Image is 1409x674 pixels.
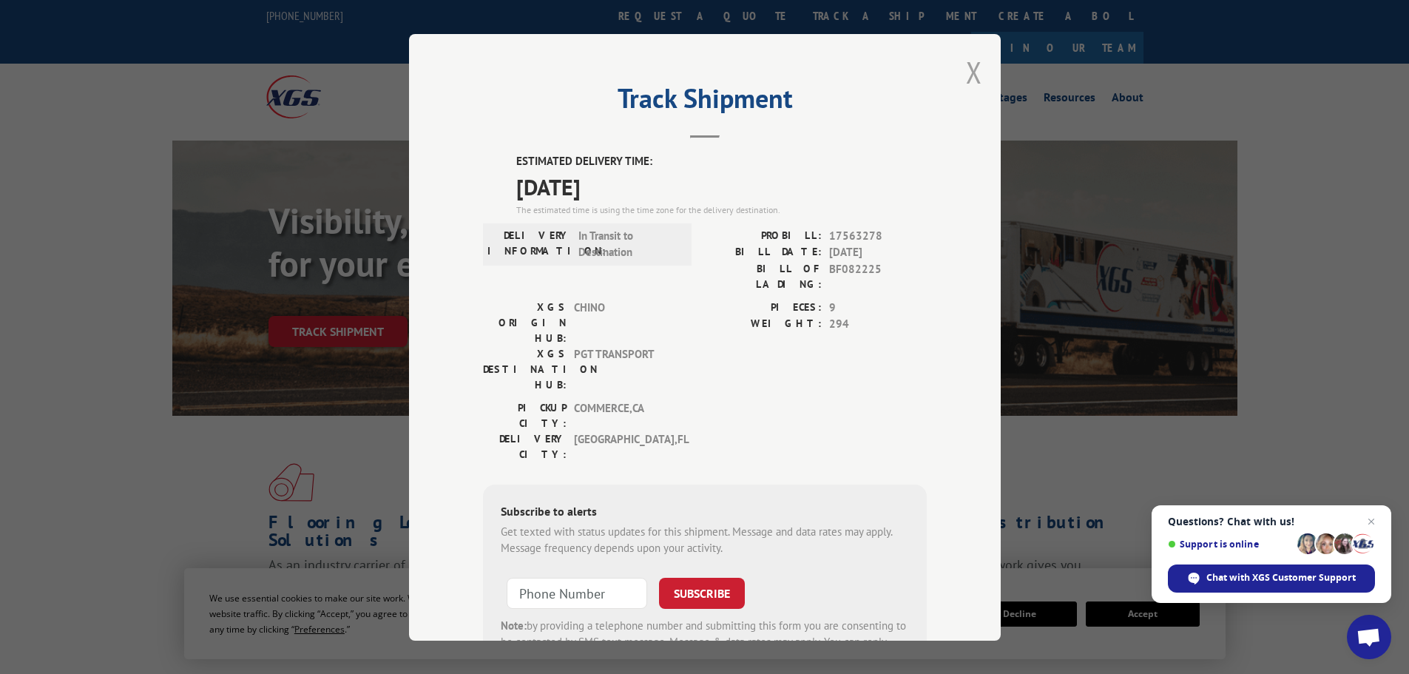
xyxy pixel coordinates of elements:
div: Subscribe to alerts [501,502,909,523]
div: Get texted with status updates for this shipment. Message and data rates may apply. Message frequ... [501,523,909,556]
span: 17563278 [829,227,927,244]
h2: Track Shipment [483,88,927,116]
span: In Transit to Destination [578,227,678,260]
label: DELIVERY CITY: [483,431,567,462]
span: CHINO [574,299,674,346]
span: Chat with XGS Customer Support [1206,571,1356,584]
label: ESTIMATED DELIVERY TIME: [516,153,927,170]
label: WEIGHT: [705,316,822,333]
span: COMMERCE , CA [574,400,674,431]
label: BILL OF LADING: [705,260,822,291]
span: PGT TRANSPORT [574,346,674,392]
label: XGS DESTINATION HUB: [483,346,567,392]
label: BILL DATE: [705,244,822,261]
label: PICKUP CITY: [483,400,567,431]
div: The estimated time is using the time zone for the delivery destination. [516,203,927,216]
label: XGS ORIGIN HUB: [483,299,567,346]
span: Questions? Chat with us! [1168,516,1375,528]
label: PIECES: [705,299,822,316]
div: by providing a telephone number and submitting this form you are consenting to be contacted by SM... [501,617,909,667]
span: [DATE] [516,169,927,203]
button: SUBSCRIBE [659,577,745,608]
button: Close modal [966,53,982,92]
span: Support is online [1168,539,1292,550]
a: Open chat [1347,615,1391,659]
span: [GEOGRAPHIC_DATA] , FL [574,431,674,462]
label: PROBILL: [705,227,822,244]
span: 294 [829,316,927,333]
span: Chat with XGS Customer Support [1168,565,1375,593]
strong: Note: [501,618,527,632]
input: Phone Number [507,577,647,608]
span: BF082225 [829,260,927,291]
span: [DATE] [829,244,927,261]
span: 9 [829,299,927,316]
label: DELIVERY INFORMATION: [487,227,571,260]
